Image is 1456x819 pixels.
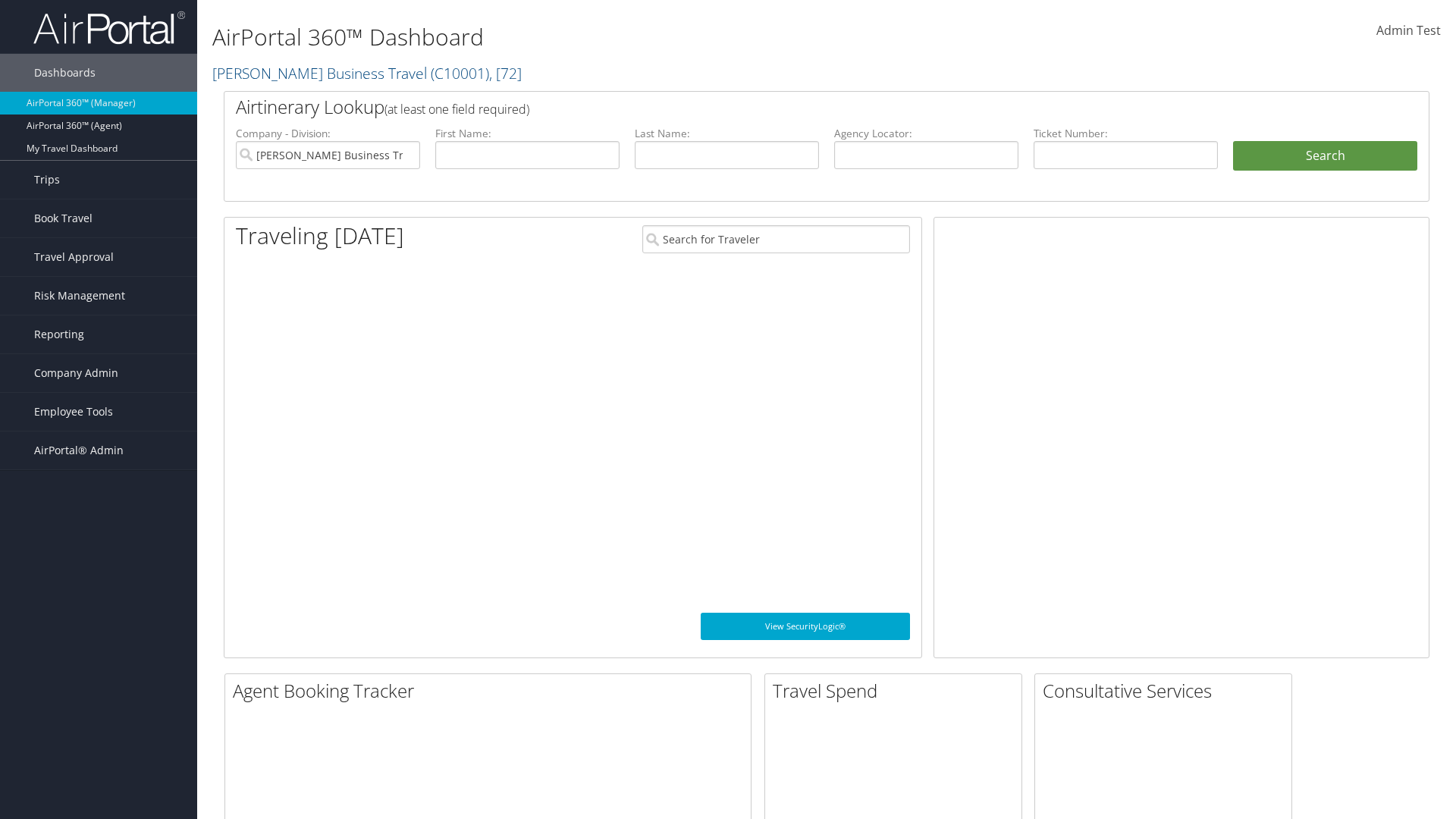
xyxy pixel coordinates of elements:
[1376,8,1441,55] a: Admin Test
[34,54,96,92] span: Dashboards
[34,238,114,276] span: Travel Approval
[435,126,620,141] label: First Name:
[1376,22,1441,39] span: Admin Test
[34,393,113,431] span: Employee Tools
[233,678,751,704] h2: Agent Booking Tracker
[34,277,125,315] span: Risk Management
[236,126,420,141] label: Company - Division:
[33,10,185,45] img: airportal-logo.png
[489,63,522,83] span: , [ 72 ]
[236,94,1317,120] h2: Airtinerary Lookup
[1233,141,1417,171] button: Search
[701,613,910,640] a: View SecurityLogic®
[34,315,84,353] span: Reporting
[1043,678,1291,704] h2: Consultative Services
[384,101,529,118] span: (at least one field required)
[236,220,404,252] h1: Traveling [DATE]
[1034,126,1218,141] label: Ticket Number:
[212,21,1031,53] h1: AirPortal 360™ Dashboard
[212,63,522,83] a: [PERSON_NAME] Business Travel
[834,126,1018,141] label: Agency Locator:
[34,354,118,392] span: Company Admin
[773,678,1021,704] h2: Travel Spend
[431,63,489,83] span: ( C10001 )
[34,431,124,469] span: AirPortal® Admin
[34,199,93,237] span: Book Travel
[34,161,60,199] span: Trips
[635,126,819,141] label: Last Name:
[642,225,910,253] input: Search for Traveler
